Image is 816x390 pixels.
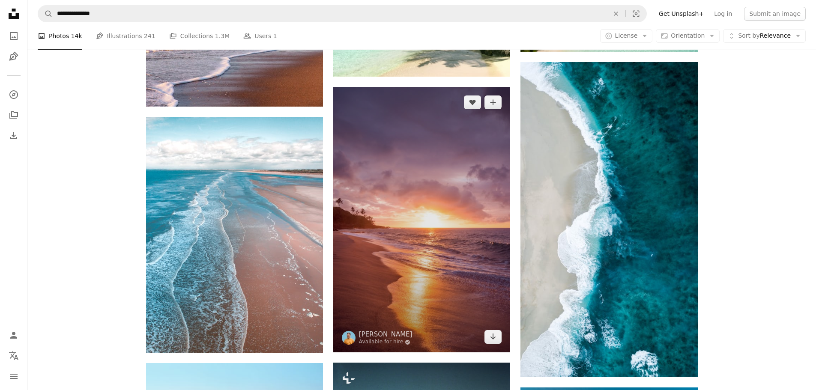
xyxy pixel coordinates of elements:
[464,95,481,109] button: Like
[146,117,323,353] img: empty seashore
[738,32,791,40] span: Relevance
[709,7,737,21] a: Log in
[5,5,22,24] a: Home — Unsplash
[5,86,22,103] a: Explore
[615,32,638,39] span: License
[607,6,625,22] button: Clear
[144,31,155,41] span: 241
[333,87,510,352] img: beach seashore during sunset
[96,22,155,50] a: Illustrations 241
[359,330,412,339] a: [PERSON_NAME]
[5,48,22,65] a: Illustrations
[5,27,22,45] a: Photos
[723,29,806,43] button: Sort byRelevance
[243,22,277,50] a: Users 1
[626,6,646,22] button: Visual search
[342,331,356,345] img: Go to Cristofer Maximilian's profile
[169,22,230,50] a: Collections 1.3M
[600,29,653,43] button: License
[484,330,502,344] a: Download
[738,32,759,39] span: Sort by
[38,6,53,22] button: Search Unsplash
[5,347,22,364] button: Language
[273,31,277,41] span: 1
[333,216,510,223] a: beach seashore during sunset
[520,62,697,377] img: aerial photo of seashore
[520,216,697,223] a: aerial photo of seashore
[5,368,22,385] button: Menu
[146,231,323,238] a: empty seashore
[671,32,705,39] span: Orientation
[654,7,709,21] a: Get Unsplash+
[215,31,230,41] span: 1.3M
[5,327,22,344] a: Log in / Sign up
[38,5,647,22] form: Find visuals sitewide
[5,127,22,144] a: Download History
[656,29,720,43] button: Orientation
[359,339,412,345] a: Available for hire
[484,95,502,109] button: Add to Collection
[5,107,22,124] a: Collections
[744,7,806,21] button: Submit an image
